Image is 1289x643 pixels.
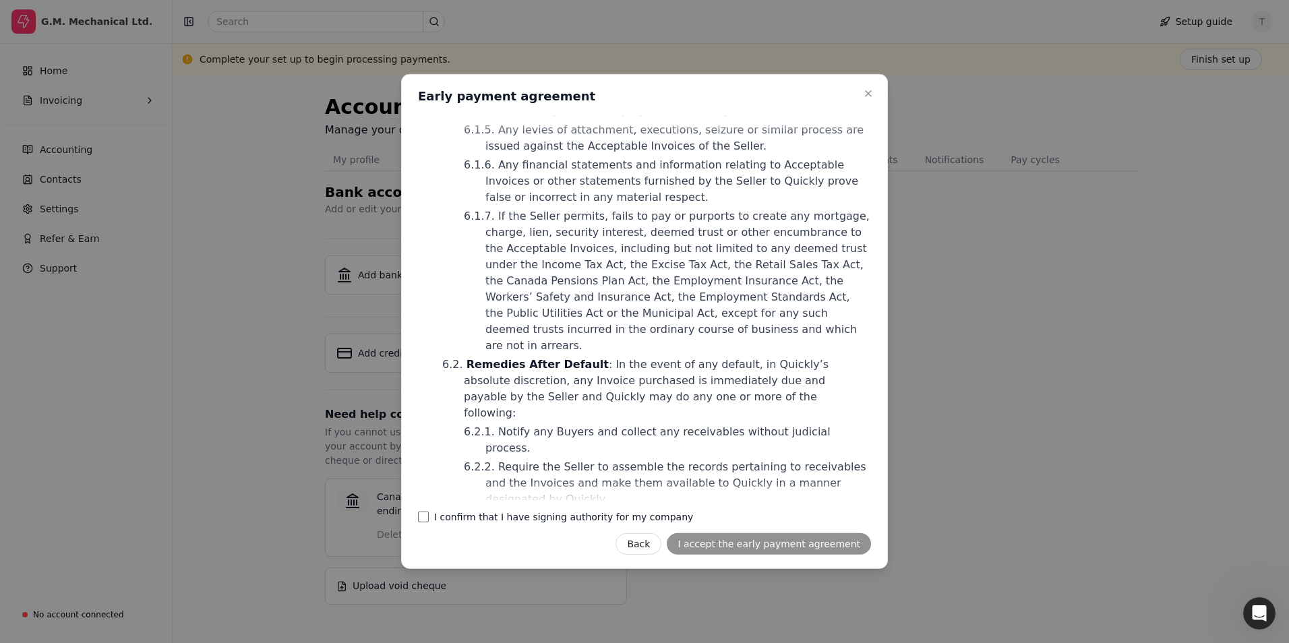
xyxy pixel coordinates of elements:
[467,358,609,371] span: Remedies After Default
[418,88,595,104] h2: Early payment agreement
[475,208,871,354] li: If the Seller permits, fails to pay or purports to create any mortgage, charge, lien, security in...
[475,122,871,154] li: Any levies of attachment, executions, seizure or similar process are issued against the Acceptabl...
[475,459,871,508] li: Require the Seller to assemble the records pertaining to receivables and the Invoices and make th...
[453,357,871,421] li: : In the event of any default, in Quickly’s absolute discretion, any Invoice purchased is immedia...
[475,87,871,119] li: The Seller shall become insolvent or commit any act of bankruptcy as defined by the Bankruptcy an...
[475,424,871,456] li: Notify any Buyers and collect any receivables without judicial process.
[475,157,871,206] li: Any financial statements and information relating to Acceptable Invoices or other statements furn...
[434,512,693,522] label: I confirm that I have signing authority for my company
[1243,597,1276,630] iframe: Intercom live chat
[616,533,661,555] button: Back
